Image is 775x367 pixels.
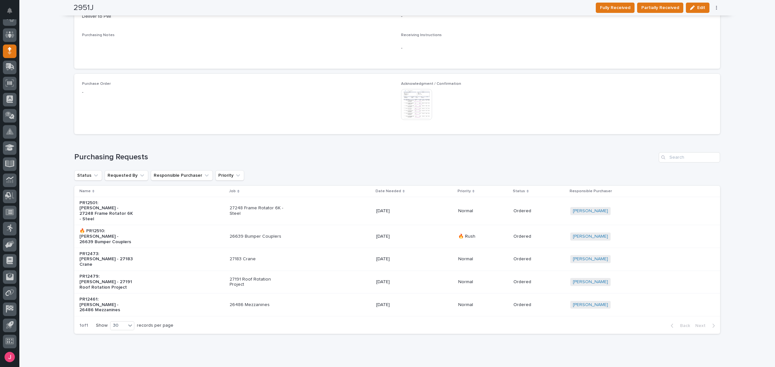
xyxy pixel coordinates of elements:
p: Ordered [513,302,565,308]
p: Priority [458,188,471,195]
a: [PERSON_NAME] [573,256,608,262]
input: Search [659,152,720,163]
span: Acknowledgment / Confirmation [401,82,461,86]
a: [PERSON_NAME] [573,302,608,308]
button: Notifications [3,4,16,17]
p: Ordered [513,256,565,262]
span: Receiving Instructions [401,33,442,37]
span: Fully Received [600,4,630,12]
h1: Purchasing Requests [74,153,656,162]
span: Partially Received [641,4,679,12]
button: Edit [686,3,709,13]
p: - [401,13,712,20]
p: 🔥 PR12510: [PERSON_NAME] - 26639 Bumper Couplers [79,228,133,244]
p: Normal [458,279,508,285]
button: Priority [215,170,244,181]
div: Notifications [8,8,16,18]
p: [DATE] [376,279,430,285]
p: PR12501: [PERSON_NAME] - 27248 Frame Rotator 6K - Steel [79,200,133,222]
p: - [401,45,712,52]
tr: 🔥 PR12510: [PERSON_NAME] - 26639 Bumper Couplers26639 Bumper Couplers[DATE]🔥 RushOrdered[PERSON_N... [74,225,720,248]
p: Normal [458,208,508,214]
p: Date Needed [376,188,401,195]
span: Back [676,323,690,329]
p: Responsible Purchaser [570,188,612,195]
p: [DATE] [376,208,430,214]
p: Normal [458,256,508,262]
p: Name [79,188,91,195]
p: 26486 Mezzanines [230,302,284,308]
p: Ordered [513,208,565,214]
p: Normal [458,302,508,308]
button: Back [666,323,693,329]
tr: PR12479: [PERSON_NAME] - 27191 Roof Rotation Project27191 Roof Rotation Project[DATE]NormalOrdere... [74,271,720,293]
h2: 2951J [74,3,94,13]
button: users-avatar [3,350,16,364]
p: - [82,89,393,96]
button: Fully Received [596,3,635,13]
p: PR12479: [PERSON_NAME] - 27191 Roof Rotation Project [79,274,133,290]
p: 26639 Bumper Couplers [230,234,284,239]
p: Show [96,323,108,328]
p: 27248 Frame Rotator 6K - Steel [230,205,284,216]
span: Next [695,323,709,329]
a: [PERSON_NAME] [573,234,608,239]
span: Purchasing Notes [82,33,115,37]
p: [DATE] [376,256,430,262]
p: Ordered [513,279,565,285]
button: Partially Received [637,3,683,13]
a: [PERSON_NAME] [573,208,608,214]
p: Ordered [513,234,565,239]
tr: PR12501: [PERSON_NAME] - 27248 Frame Rotator 6K - Steel27248 Frame Rotator 6K - Steel[DATE]Normal... [74,197,720,225]
button: Responsible Purchaser [151,170,213,181]
div: 30 [110,322,126,329]
p: 27183 Crane [230,256,284,262]
button: Status [74,170,102,181]
tr: PR12473: [PERSON_NAME] - 27183 Crane27183 Crane[DATE]NormalOrdered[PERSON_NAME] [74,248,720,271]
button: Requested By [105,170,148,181]
p: records per page [137,323,173,328]
p: PR12461: [PERSON_NAME] - 26486 Mezzanines [79,297,133,313]
span: Purchase Order [82,82,111,86]
p: [DATE] [376,302,430,308]
a: [PERSON_NAME] [573,279,608,285]
p: 1 of 1 [74,318,93,333]
p: Job [229,188,236,195]
p: Status [513,188,525,195]
p: [DATE] [376,234,430,239]
tr: PR12461: [PERSON_NAME] - 26486 Mezzanines26486 Mezzanines[DATE]NormalOrdered[PERSON_NAME] [74,293,720,316]
p: Deliver to PWI [82,13,393,20]
p: PR12473: [PERSON_NAME] - 27183 Crane [79,251,133,267]
p: 🔥 Rush [458,234,508,239]
span: Edit [697,5,705,11]
p: 27191 Roof Rotation Project [230,277,284,288]
button: Next [693,323,720,329]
